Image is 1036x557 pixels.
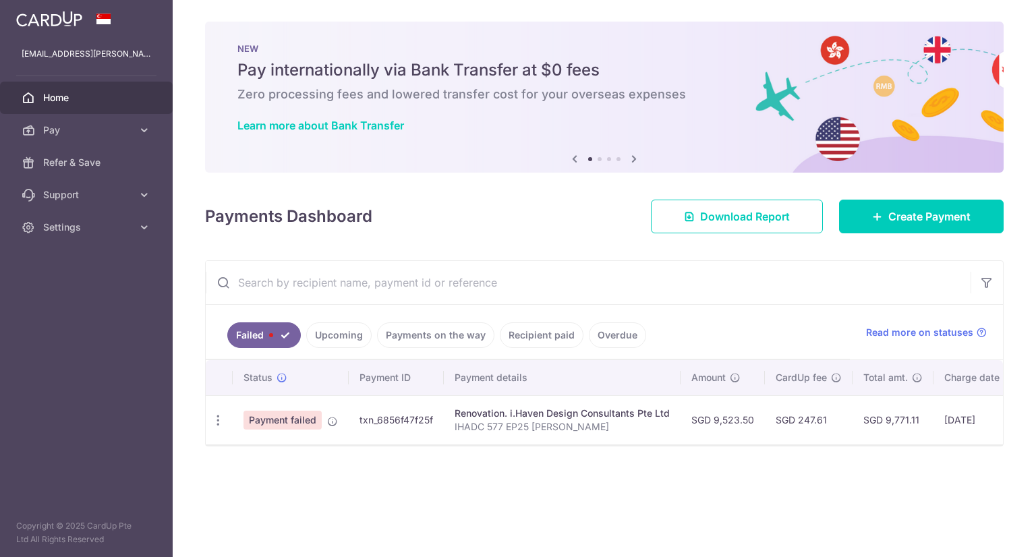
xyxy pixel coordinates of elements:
[444,360,681,395] th: Payment details
[700,208,790,225] span: Download Report
[866,326,973,339] span: Read more on statuses
[589,322,646,348] a: Overdue
[205,204,372,229] h4: Payments Dashboard
[306,322,372,348] a: Upcoming
[944,371,1000,384] span: Charge date
[839,200,1004,233] a: Create Payment
[933,395,1025,444] td: [DATE]
[43,156,132,169] span: Refer & Save
[863,371,908,384] span: Total amt.
[349,395,444,444] td: txn_6856f47f25f
[243,411,322,430] span: Payment failed
[237,119,404,132] a: Learn more about Bank Transfer
[888,208,971,225] span: Create Payment
[43,221,132,234] span: Settings
[776,371,827,384] span: CardUp fee
[349,360,444,395] th: Payment ID
[227,322,301,348] a: Failed
[681,395,765,444] td: SGD 9,523.50
[500,322,583,348] a: Recipient paid
[691,371,726,384] span: Amount
[16,11,82,27] img: CardUp
[455,420,670,434] p: IHADC 577 EP25 [PERSON_NAME]
[43,188,132,202] span: Support
[237,86,971,102] h6: Zero processing fees and lowered transfer cost for your overseas expenses
[377,322,494,348] a: Payments on the way
[853,395,933,444] td: SGD 9,771.11
[205,22,1004,173] img: Bank transfer banner
[206,261,971,304] input: Search by recipient name, payment id or reference
[237,59,971,81] h5: Pay internationally via Bank Transfer at $0 fees
[43,123,132,137] span: Pay
[651,200,823,233] a: Download Report
[22,47,151,61] p: [EMAIL_ADDRESS][PERSON_NAME][DOMAIN_NAME]
[455,407,670,420] div: Renovation. i.Haven Design Consultants Pte Ltd
[765,395,853,444] td: SGD 247.61
[866,326,987,339] a: Read more on statuses
[243,371,272,384] span: Status
[43,91,132,105] span: Home
[237,43,971,54] p: NEW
